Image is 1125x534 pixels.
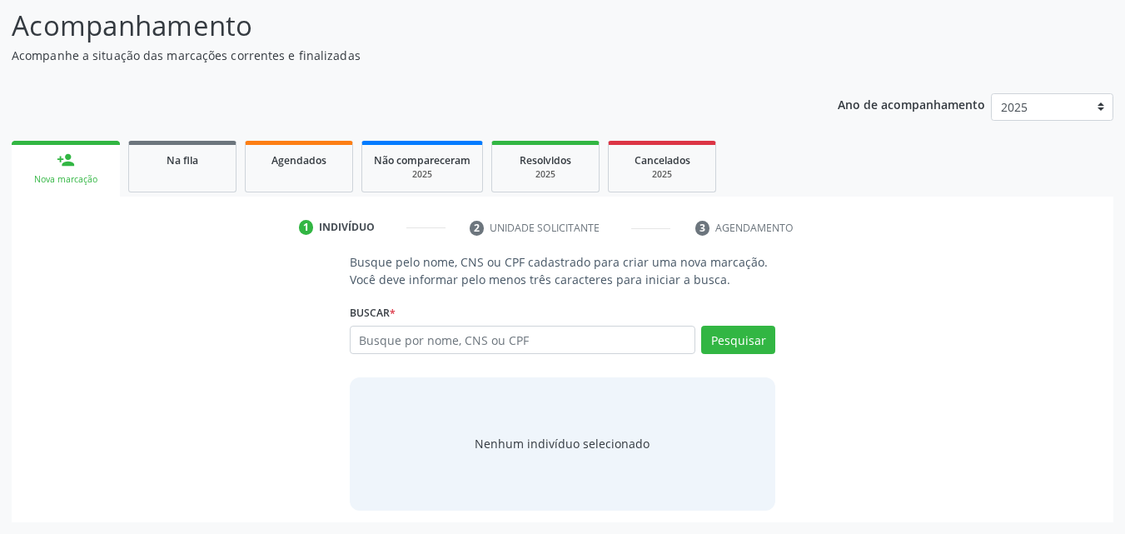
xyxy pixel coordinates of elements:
[520,153,571,167] span: Resolvidos
[319,220,375,235] div: Indivíduo
[23,173,108,186] div: Nova marcação
[167,153,198,167] span: Na fila
[57,151,75,169] div: person_add
[504,168,587,181] div: 2025
[350,253,776,288] p: Busque pelo nome, CNS ou CPF cadastrado para criar uma nova marcação. Você deve informar pelo men...
[350,300,396,326] label: Buscar
[374,168,470,181] div: 2025
[12,5,783,47] p: Acompanhamento
[271,153,326,167] span: Agendados
[635,153,690,167] span: Cancelados
[299,220,314,235] div: 1
[475,435,650,452] div: Nenhum indivíduo selecionado
[838,93,985,114] p: Ano de acompanhamento
[350,326,696,354] input: Busque por nome, CNS ou CPF
[620,168,704,181] div: 2025
[701,326,775,354] button: Pesquisar
[12,47,783,64] p: Acompanhe a situação das marcações correntes e finalizadas
[374,153,470,167] span: Não compareceram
